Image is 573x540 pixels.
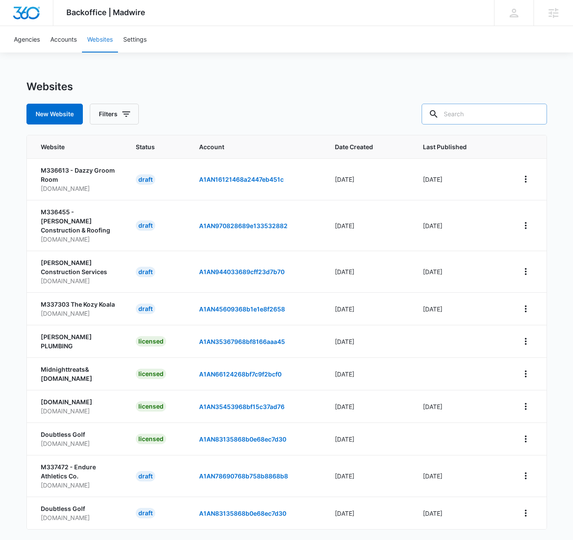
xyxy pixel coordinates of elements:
[41,184,115,193] p: [DOMAIN_NAME]
[199,268,285,275] a: A1AN944033689cff23d7b70
[41,430,115,439] p: Doubtless Golf
[199,305,285,313] a: A1AN45609368b1e1e8f2658
[324,455,413,497] td: [DATE]
[26,80,73,93] h1: Websites
[26,104,83,124] button: New Website
[45,26,82,52] a: Accounts
[519,506,533,520] button: View More
[136,220,155,231] div: draft
[136,471,155,481] div: draft
[199,176,284,183] a: A1AN16121468a2447eb451c
[9,26,45,52] a: Agencies
[136,508,155,518] div: draft
[41,309,115,318] p: [DOMAIN_NAME]
[324,422,413,455] td: [DATE]
[199,472,288,480] a: A1AN78690768b758b8868b8
[199,403,285,410] a: A1AN35453968bf15c37ad76
[324,497,413,529] td: [DATE]
[519,265,533,278] button: View More
[136,434,166,444] div: licensed
[324,200,413,251] td: [DATE]
[519,172,533,186] button: View More
[199,338,285,345] a: A1AN35367968bf8166aaa45
[413,390,508,422] td: [DATE]
[199,142,314,151] span: Account
[41,235,115,244] p: [DOMAIN_NAME]
[82,26,118,52] a: Websites
[324,357,413,390] td: [DATE]
[136,369,166,379] div: licensed
[41,300,115,309] p: M337303 The Kozy Koala
[41,365,115,383] p: Midnighttreats&[DOMAIN_NAME]
[519,432,533,446] button: View More
[519,367,533,381] button: View More
[41,439,115,448] p: [DOMAIN_NAME]
[413,292,508,325] td: [DATE]
[66,8,145,17] span: Backoffice | Madwire
[519,302,533,316] button: View More
[136,304,155,314] div: draft
[41,397,115,406] p: [DOMAIN_NAME]
[199,370,282,378] a: A1AN66124268bf7c9f2bcf0
[118,26,152,52] a: Settings
[136,142,178,151] span: Status
[41,513,115,522] p: [DOMAIN_NAME]
[519,469,533,483] button: View More
[41,332,115,350] p: [PERSON_NAME] PLUMBING
[41,166,115,184] p: M336613 - Dazzy Groom Room
[41,207,115,235] p: M336455 - [PERSON_NAME] Construction & Roofing
[136,336,166,347] div: licensed
[519,399,533,413] button: View More
[199,222,288,229] a: A1AN970828689e133532882
[41,481,115,490] p: [DOMAIN_NAME]
[324,251,413,292] td: [DATE]
[324,292,413,325] td: [DATE]
[41,406,115,416] p: [DOMAIN_NAME]
[324,158,413,200] td: [DATE]
[413,497,508,529] td: [DATE]
[413,455,508,497] td: [DATE]
[41,462,115,481] p: M337472 - Endure Athletics Co.
[136,174,155,185] div: draft
[519,219,533,232] button: View More
[41,258,115,276] p: [PERSON_NAME] Construction Services
[335,142,390,151] span: Date Created
[41,504,115,513] p: Doubtless Golf
[413,251,508,292] td: [DATE]
[324,325,413,357] td: [DATE]
[136,267,155,277] div: draft
[41,276,115,285] p: [DOMAIN_NAME]
[199,510,286,517] a: A1AN83135868b0e68ec7d30
[413,200,508,251] td: [DATE]
[199,435,286,443] a: A1AN83135868b0e68ec7d30
[519,334,533,348] button: View More
[413,158,508,200] td: [DATE]
[41,142,102,151] span: Website
[136,401,166,412] div: licensed
[90,104,139,124] button: Filters
[423,142,485,151] span: Last Published
[324,390,413,422] td: [DATE]
[422,104,547,124] input: Search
